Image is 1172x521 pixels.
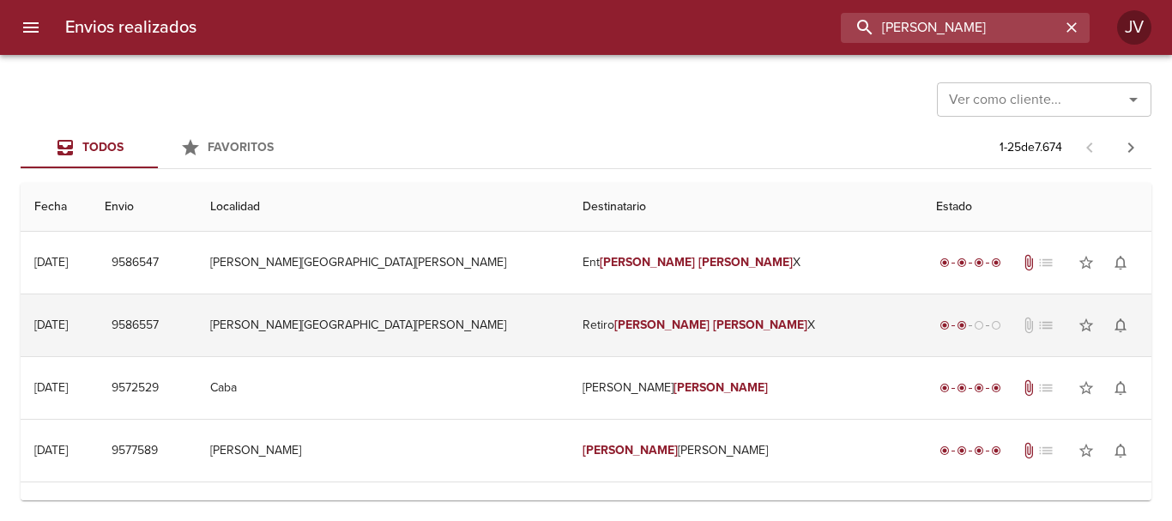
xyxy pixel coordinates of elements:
[569,420,922,482] td: [PERSON_NAME]
[569,357,922,419] td: [PERSON_NAME]
[1000,139,1062,156] p: 1 - 25 de 7.674
[34,255,68,270] div: [DATE]
[1069,308,1103,342] button: Agregar a favoritos
[112,252,159,274] span: 9586547
[957,445,967,456] span: radio_button_checked
[991,257,1001,268] span: radio_button_checked
[196,357,569,419] td: Caba
[922,183,1151,232] th: Estado
[1117,10,1151,45] div: JV
[1037,317,1054,334] span: No tiene pedido asociado
[1112,317,1129,334] span: notifications_none
[112,440,158,462] span: 9577589
[82,140,124,154] span: Todos
[105,435,165,467] button: 9577589
[91,183,196,232] th: Envio
[196,232,569,294] td: [PERSON_NAME][GEOGRAPHIC_DATA][PERSON_NAME]
[1078,379,1095,397] span: star_border
[1069,245,1103,280] button: Agregar a favoritos
[105,247,166,279] button: 9586547
[1069,433,1103,468] button: Agregar a favoritos
[939,320,950,330] span: radio_button_checked
[34,443,68,457] div: [DATE]
[569,294,922,356] td: Retiro X
[1078,254,1095,271] span: star_border
[1112,442,1129,459] span: notifications_none
[957,320,967,330] span: radio_button_checked
[1020,442,1037,459] span: Tiene documentos adjuntos
[974,383,984,393] span: radio_button_checked
[569,232,922,294] td: Ent X
[713,318,808,332] em: [PERSON_NAME]
[196,294,569,356] td: [PERSON_NAME][GEOGRAPHIC_DATA][PERSON_NAME]
[1037,379,1054,397] span: No tiene pedido asociado
[112,315,159,336] span: 9586557
[1020,317,1037,334] span: No tiene documentos adjuntos
[105,310,166,342] button: 9586557
[105,373,166,404] button: 9572529
[10,7,51,48] button: menu
[196,183,569,232] th: Localidad
[1121,88,1145,112] button: Abrir
[957,257,967,268] span: radio_button_checked
[1112,379,1129,397] span: notifications_none
[34,318,68,332] div: [DATE]
[1110,127,1151,168] span: Pagina siguiente
[936,442,1005,459] div: Entregado
[583,443,678,457] em: [PERSON_NAME]
[569,183,922,232] th: Destinatario
[1112,254,1129,271] span: notifications_none
[991,445,1001,456] span: radio_button_checked
[34,380,68,395] div: [DATE]
[1069,138,1110,155] span: Pagina anterior
[21,183,91,232] th: Fecha
[841,13,1060,43] input: buscar
[957,383,967,393] span: radio_button_checked
[674,380,769,395] em: [PERSON_NAME]
[936,254,1005,271] div: Entregado
[1078,317,1095,334] span: star_border
[936,317,1005,334] div: Despachado
[1078,442,1095,459] span: star_border
[698,255,794,270] em: [PERSON_NAME]
[1117,10,1151,45] div: Abrir información de usuario
[600,255,695,270] em: [PERSON_NAME]
[939,257,950,268] span: radio_button_checked
[974,320,984,330] span: radio_button_unchecked
[21,127,295,168] div: Tabs Envios
[1103,433,1138,468] button: Activar notificaciones
[936,379,1005,397] div: Entregado
[614,318,710,332] em: [PERSON_NAME]
[939,445,950,456] span: radio_button_checked
[939,383,950,393] span: radio_button_checked
[974,257,984,268] span: radio_button_checked
[1020,254,1037,271] span: Tiene documentos adjuntos
[112,378,159,399] span: 9572529
[991,320,1001,330] span: radio_button_unchecked
[196,420,569,482] td: [PERSON_NAME]
[1037,442,1054,459] span: No tiene pedido asociado
[208,140,274,154] span: Favoritos
[1103,245,1138,280] button: Activar notificaciones
[974,445,984,456] span: radio_button_checked
[1103,308,1138,342] button: Activar notificaciones
[65,14,196,41] h6: Envios realizados
[991,383,1001,393] span: radio_button_checked
[1103,371,1138,405] button: Activar notificaciones
[1020,379,1037,397] span: Tiene documentos adjuntos
[1037,254,1054,271] span: No tiene pedido asociado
